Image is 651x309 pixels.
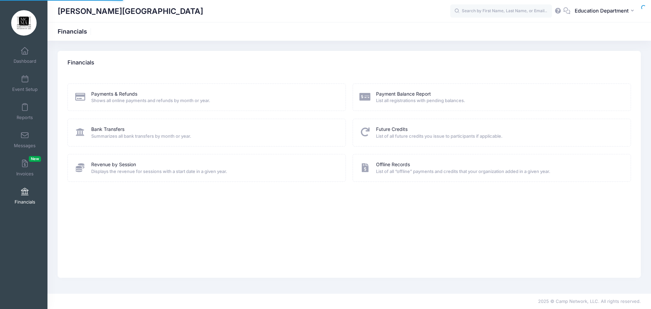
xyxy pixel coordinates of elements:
h1: [PERSON_NAME][GEOGRAPHIC_DATA] [58,3,203,19]
span: Reports [17,115,33,120]
span: New [29,156,41,162]
span: List of all “offline” payments and credits that your organization added in a given year. [376,168,622,175]
a: Revenue by Session [91,161,136,168]
a: Dashboard [9,43,41,67]
h1: Financials [58,28,93,35]
span: Financials [15,199,35,205]
span: List of all future credits you issue to participants if applicable. [376,133,622,140]
a: Financials [9,184,41,208]
span: Event Setup [12,86,38,92]
a: InvoicesNew [9,156,41,180]
span: Invoices [16,171,34,177]
a: Payments & Refunds [91,91,137,98]
span: Displays the revenue for sessions with a start date in a given year. [91,168,337,175]
a: Event Setup [9,72,41,95]
input: Search by First Name, Last Name, or Email... [450,4,552,18]
a: Future Credits [376,126,408,133]
span: Dashboard [14,58,36,64]
span: List all registrations with pending balances. [376,97,622,104]
span: 2025 © Camp Network, LLC. All rights reserved. [538,298,641,304]
button: Education Department [570,3,641,19]
span: Messages [14,143,36,149]
img: Marietta Cobb Museum of Art [11,10,37,36]
a: Payment Balance Report [376,91,431,98]
a: Reports [9,100,41,123]
a: Bank Transfers [91,126,124,133]
span: Shows all online payments and refunds by month or year. [91,97,337,104]
a: Offline Records [376,161,410,168]
span: Summarizes all bank transfers by month or year. [91,133,337,140]
h4: Financials [67,53,94,73]
span: Education Department [575,7,629,15]
a: Messages [9,128,41,152]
